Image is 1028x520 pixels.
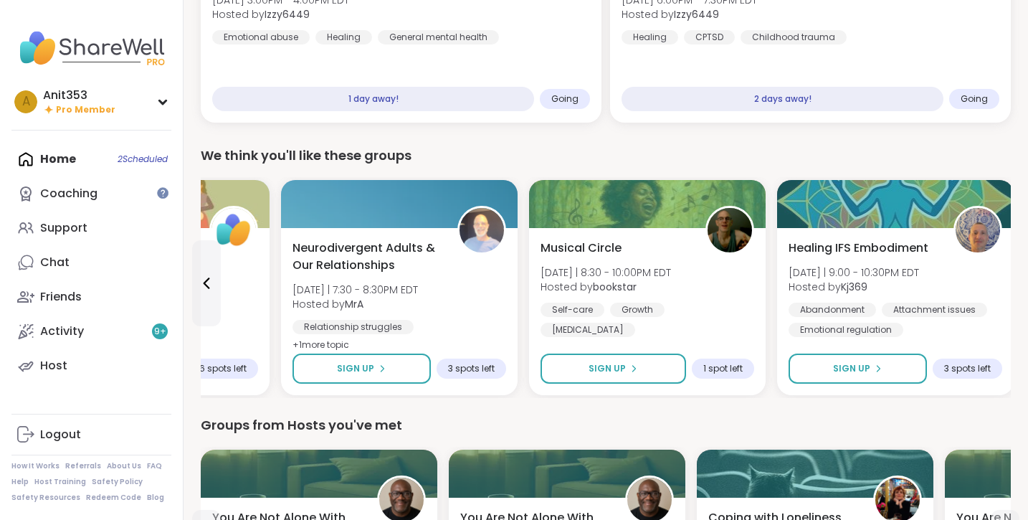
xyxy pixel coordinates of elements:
a: Activity9+ [11,314,171,349]
div: Chat [40,255,70,270]
span: Pro Member [56,104,115,116]
span: Hosted by [292,297,418,311]
span: Healing IFS Embodiment [789,240,928,257]
div: General mental health [378,30,499,44]
a: Friends [11,280,171,314]
b: Kj369 [841,280,867,294]
a: Help [11,477,29,487]
div: Healing [315,30,372,44]
a: Host [11,349,171,383]
a: About Us [107,461,141,471]
a: How It Works [11,461,60,471]
div: 1 day away! [212,87,534,111]
img: ShareWell [211,208,256,252]
div: Relationship struggles [292,320,414,334]
span: 9 + [154,326,166,338]
div: Childhood trauma [741,30,847,44]
div: CPTSD [684,30,735,44]
img: bookstar [708,208,752,252]
span: Musical Circle [541,240,622,257]
a: Host Training [34,477,86,487]
span: Sign Up [833,362,870,375]
span: [DATE] | 9:00 - 10:30PM EDT [789,265,919,280]
span: Hosted by [622,7,757,22]
div: Self-care [541,303,604,317]
a: Safety Policy [92,477,143,487]
img: Kj369 [956,208,1000,252]
a: Chat [11,245,171,280]
button: Sign Up [789,354,927,384]
span: Hosted by [541,280,671,294]
span: 1 spot left [703,363,743,374]
div: Emotional abuse [212,30,310,44]
a: Logout [11,417,171,452]
div: Attachment issues [882,303,987,317]
a: Support [11,211,171,245]
span: [DATE] | 7:30 - 8:30PM EDT [292,283,418,297]
img: MrA [460,208,504,252]
div: Support [40,220,87,236]
div: Groups from Hosts you've met [201,415,1011,435]
button: Sign Up [541,354,686,384]
div: Growth [610,303,665,317]
div: Host [40,358,67,374]
b: Izzy6449 [674,7,719,22]
span: Sign Up [589,362,626,375]
span: 3 spots left [944,363,991,374]
span: [DATE] | 8:30 - 10:00PM EDT [541,265,671,280]
b: Izzy6449 [265,7,310,22]
div: Friends [40,289,82,305]
a: Safety Resources [11,493,80,503]
a: Blog [147,493,164,503]
div: Anit353 [43,88,115,103]
a: Referrals [65,461,101,471]
div: Logout [40,427,81,443]
a: Redeem Code [86,493,141,503]
a: Coaching [11,176,171,211]
img: ShareWell Nav Logo [11,23,171,73]
div: Emotional regulation [789,323,903,337]
div: We think you'll like these groups [201,146,1011,166]
b: MrA [345,297,363,311]
iframe: Spotlight [157,187,168,199]
b: bookstar [593,280,637,294]
span: Hosted by [212,7,349,22]
span: Going [551,93,579,105]
div: Abandonment [789,303,876,317]
div: Healing [622,30,678,44]
div: 2 days away! [622,87,943,111]
a: FAQ [147,461,162,471]
div: Coaching [40,186,97,202]
span: 6 spots left [199,363,247,374]
div: Activity [40,323,84,339]
span: Neurodivergent Adults & Our Relationships [292,240,442,274]
span: Hosted by [789,280,919,294]
div: [MEDICAL_DATA] [541,323,635,337]
span: 3 spots left [448,363,495,374]
span: Going [961,93,988,105]
span: A [22,93,30,111]
button: Sign Up [292,354,431,384]
span: Sign Up [337,362,374,375]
